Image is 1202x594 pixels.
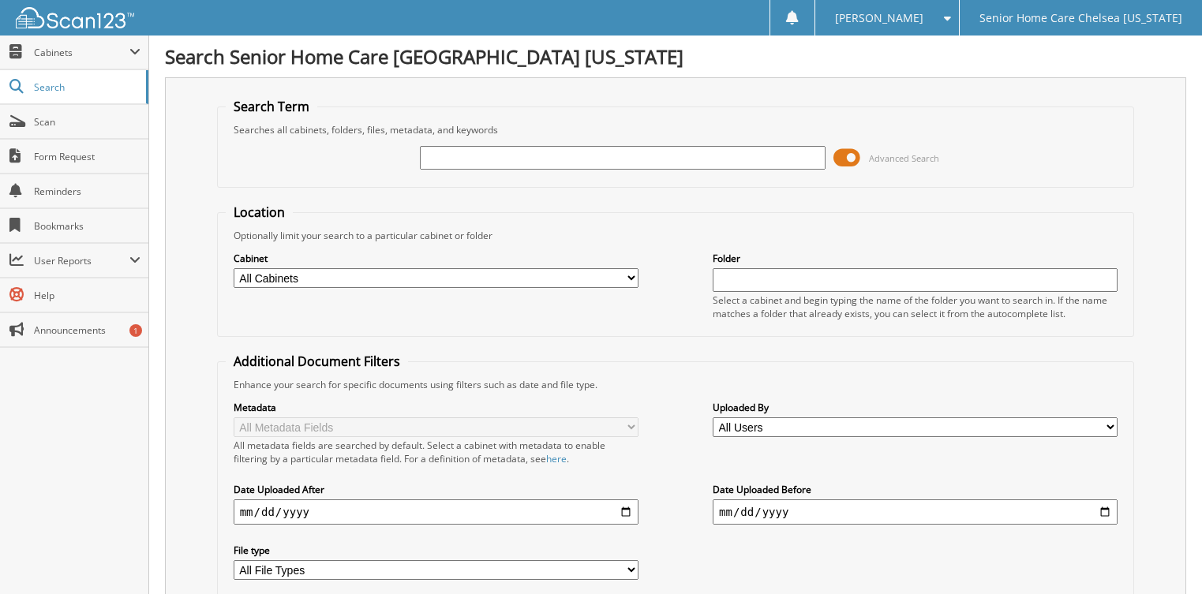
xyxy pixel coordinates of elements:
[34,80,138,94] span: Search
[713,293,1118,320] div: Select a cabinet and begin typing the name of the folder you want to search in. If the name match...
[234,483,638,496] label: Date Uploaded After
[713,401,1118,414] label: Uploaded By
[713,483,1118,496] label: Date Uploaded Before
[869,152,939,164] span: Advanced Search
[226,229,1126,242] div: Optionally limit your search to a particular cabinet or folder
[713,252,1118,265] label: Folder
[34,219,140,233] span: Bookmarks
[234,544,638,557] label: File type
[546,452,567,465] a: here
[34,289,140,302] span: Help
[34,254,129,267] span: User Reports
[34,46,129,59] span: Cabinets
[165,43,1186,69] h1: Search Senior Home Care [GEOGRAPHIC_DATA] [US_STATE]
[129,324,142,337] div: 1
[34,150,140,163] span: Form Request
[226,98,317,115] legend: Search Term
[16,7,134,28] img: scan123-logo-white.svg
[835,13,923,23] span: [PERSON_NAME]
[34,323,140,337] span: Announcements
[713,499,1118,525] input: end
[234,439,638,465] div: All metadata fields are searched by default. Select a cabinet with metadata to enable filtering b...
[226,204,293,221] legend: Location
[226,123,1126,136] div: Searches all cabinets, folders, files, metadata, and keywords
[234,499,638,525] input: start
[979,13,1182,23] span: Senior Home Care Chelsea [US_STATE]
[234,252,638,265] label: Cabinet
[34,185,140,198] span: Reminders
[226,378,1126,391] div: Enhance your search for specific documents using filters such as date and file type.
[226,353,408,370] legend: Additional Document Filters
[234,401,638,414] label: Metadata
[34,115,140,129] span: Scan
